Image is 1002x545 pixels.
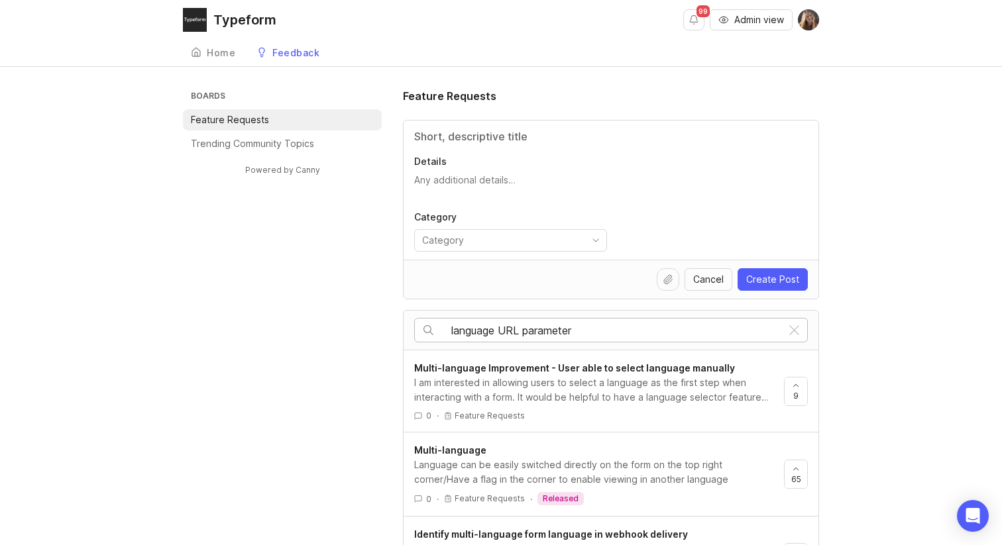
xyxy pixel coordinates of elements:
[183,8,207,32] img: Typeform logo
[207,48,235,58] div: Home
[585,235,606,246] svg: toggle icon
[693,273,724,286] span: Cancel
[188,88,382,107] h3: Boards
[784,377,808,406] button: 9
[191,137,314,150] p: Trending Community Topics
[191,113,269,126] p: Feature Requests
[437,493,439,505] div: ·
[414,443,784,505] a: Multi-languageLanguage can be easily switched directly on the form on the top right corner/Have a...
[683,9,704,30] button: Notifications
[696,5,710,17] span: 99
[455,411,525,421] p: Feature Requests
[414,128,808,144] input: Title
[710,9,793,30] button: Admin view
[414,229,607,252] div: toggle menu
[414,211,607,224] p: Category
[426,493,431,505] span: 0
[530,493,532,505] div: ·
[784,460,808,489] button: 65
[738,268,808,291] button: Create Post
[414,528,688,540] span: Identify multi-language form language in webhook delivery
[213,13,276,26] div: Typeform
[243,162,322,177] a: Powered by Canny
[437,410,439,421] div: ·
[414,444,486,456] span: Multi-language
[426,410,431,421] span: 0
[734,13,784,26] span: Admin view
[422,233,584,248] input: Category
[414,173,808,200] textarea: Details
[403,88,496,104] h1: Feature Requests
[183,133,382,154] a: Trending Community Topics
[543,493,579,504] p: released
[414,375,773,405] div: I am interested in allowing users to select a language as the first step when interacting with a ...
[791,473,801,485] span: 65
[451,323,781,338] input: Search…
[183,109,382,130] a: Feature Requests
[272,48,319,58] div: Feedback
[746,273,799,286] span: Create Post
[249,40,327,67] a: Feedback
[455,493,525,504] p: Feature Requests
[793,390,799,401] span: 9
[183,40,243,67] a: Home
[414,361,784,421] a: Multi-language Improvement - User able to select language manuallyI am interested in allowing use...
[414,155,808,168] p: Details
[957,500,989,532] div: Open Intercom Messenger
[798,9,819,30] img: Laura Marco
[414,362,735,373] span: Multi-language Improvement - User able to select language manually
[685,268,732,291] button: Cancel
[414,458,773,487] div: Language can be easily switched directly on the form on the top right corner/Have a flag in the c...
